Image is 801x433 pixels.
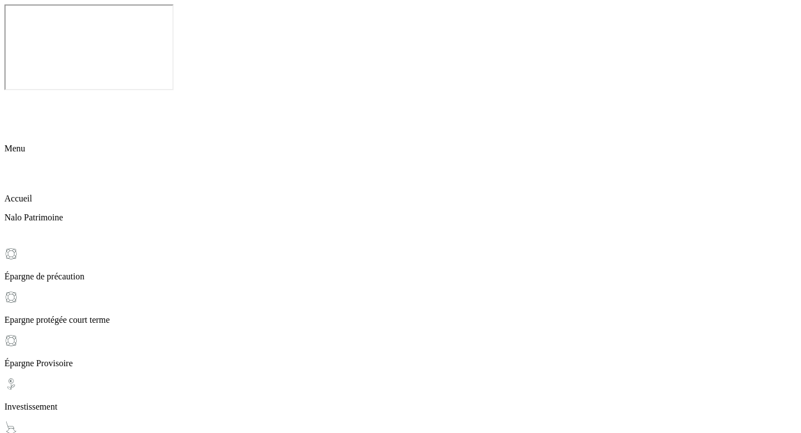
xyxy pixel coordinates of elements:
[4,334,797,368] div: Épargne Provisoire
[4,291,797,325] div: Epargne protégée court terme
[4,272,797,282] p: Épargne de précaution
[4,213,797,223] p: Nalo Patrimoine
[4,247,797,282] div: Épargne de précaution
[4,315,797,325] p: Epargne protégée court terme
[4,377,797,412] div: Investissement
[4,358,797,368] p: Épargne Provisoire
[4,194,797,204] p: Accueil
[4,144,25,153] span: Menu
[4,402,797,412] p: Investissement
[4,169,797,204] div: Accueil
